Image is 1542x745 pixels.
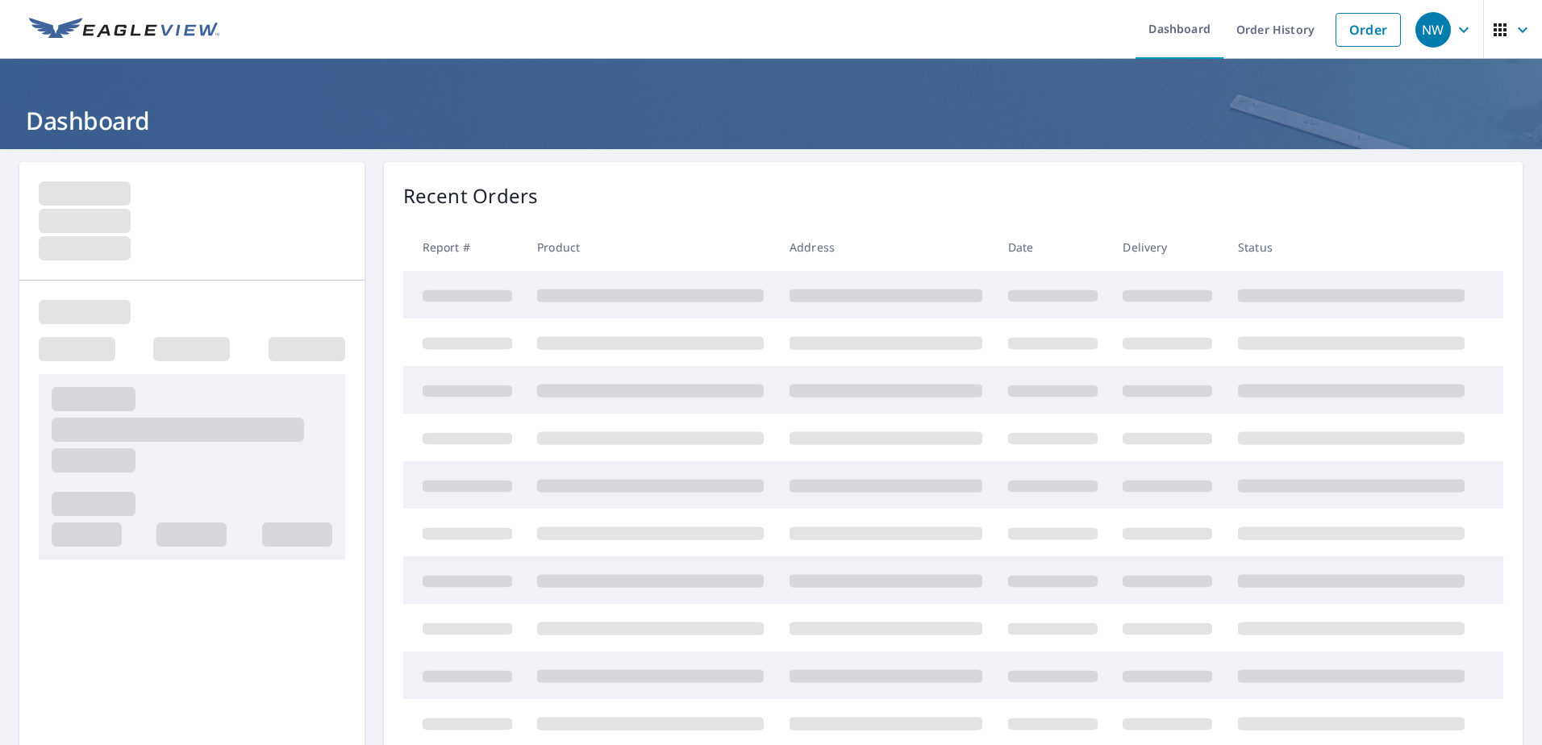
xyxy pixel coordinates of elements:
th: Product [524,223,777,271]
div: NW [1415,12,1451,48]
p: Recent Orders [403,181,539,210]
th: Address [777,223,995,271]
th: Status [1225,223,1477,271]
h1: Dashboard [19,104,1523,137]
th: Report # [403,223,525,271]
th: Delivery [1110,223,1225,271]
a: Order [1336,13,1401,47]
img: EV Logo [29,18,219,42]
th: Date [995,223,1111,271]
